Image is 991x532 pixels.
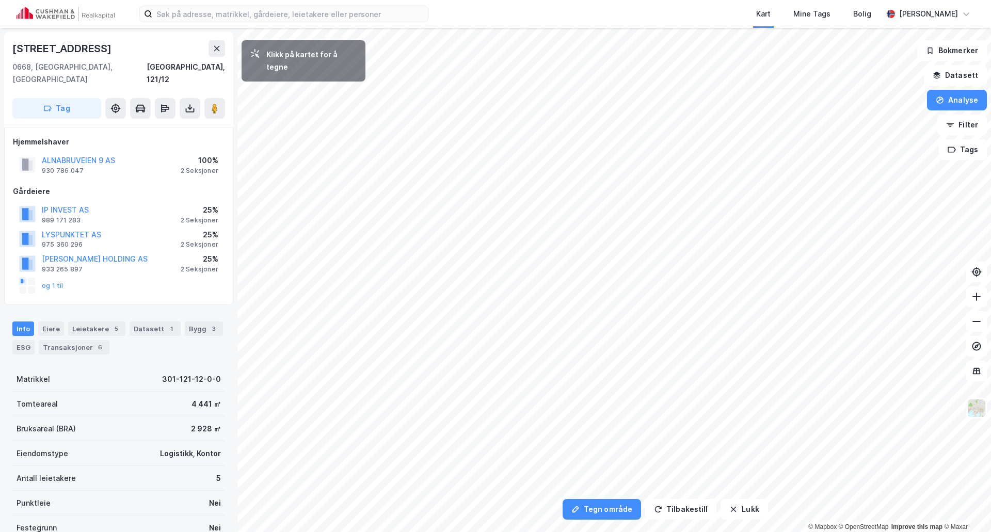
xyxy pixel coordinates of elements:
[111,324,121,334] div: 5
[563,499,641,520] button: Tegn område
[181,167,218,175] div: 2 Seksjoner
[939,482,991,532] iframe: Chat Widget
[181,229,218,241] div: 25%
[68,321,125,336] div: Leietakere
[17,447,68,460] div: Eiendomstype
[927,90,987,110] button: Analyse
[17,497,51,509] div: Punktleie
[967,398,986,418] img: Z
[899,8,958,20] div: [PERSON_NAME]
[181,240,218,249] div: 2 Seksjoner
[209,497,221,509] div: Nei
[891,523,942,530] a: Improve this map
[12,98,101,119] button: Tag
[42,240,83,249] div: 975 360 296
[181,265,218,273] div: 2 Seksjoner
[17,423,76,435] div: Bruksareal (BRA)
[42,216,81,224] div: 989 171 283
[12,40,114,57] div: [STREET_ADDRESS]
[166,324,177,334] div: 1
[937,115,987,135] button: Filter
[181,154,218,167] div: 100%
[939,139,987,160] button: Tags
[917,40,987,61] button: Bokmerker
[645,499,716,520] button: Tilbakestill
[185,321,223,336] div: Bygg
[130,321,181,336] div: Datasett
[793,8,830,20] div: Mine Tags
[191,423,221,435] div: 2 928 ㎡
[839,523,889,530] a: OpenStreetMap
[12,340,35,354] div: ESG
[808,523,837,530] a: Mapbox
[95,342,105,352] div: 6
[12,61,147,86] div: 0668, [GEOGRAPHIC_DATA], [GEOGRAPHIC_DATA]
[147,61,225,86] div: [GEOGRAPHIC_DATA], 121/12
[939,482,991,532] div: Kontrollprogram for chat
[266,49,357,73] div: Klikk på kartet for å tegne
[17,373,50,385] div: Matrikkel
[191,398,221,410] div: 4 441 ㎡
[160,447,221,460] div: Logistikk, Kontor
[152,6,428,22] input: Søk på adresse, matrikkel, gårdeiere, leietakere eller personer
[216,472,221,485] div: 5
[17,398,58,410] div: Tomteareal
[12,321,34,336] div: Info
[181,204,218,216] div: 25%
[721,499,768,520] button: Lukk
[924,65,987,86] button: Datasett
[39,340,109,354] div: Transaksjoner
[42,167,84,175] div: 930 786 047
[181,216,218,224] div: 2 Seksjoner
[17,7,115,21] img: cushman-wakefield-realkapital-logo.202ea83816669bd177139c58696a8fa1.svg
[13,136,225,148] div: Hjemmelshaver
[38,321,64,336] div: Eiere
[853,8,871,20] div: Bolig
[756,8,771,20] div: Kart
[42,265,83,273] div: 933 265 897
[162,373,221,385] div: 301-121-12-0-0
[13,185,225,198] div: Gårdeiere
[17,472,76,485] div: Antall leietakere
[209,324,219,334] div: 3
[181,253,218,265] div: 25%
